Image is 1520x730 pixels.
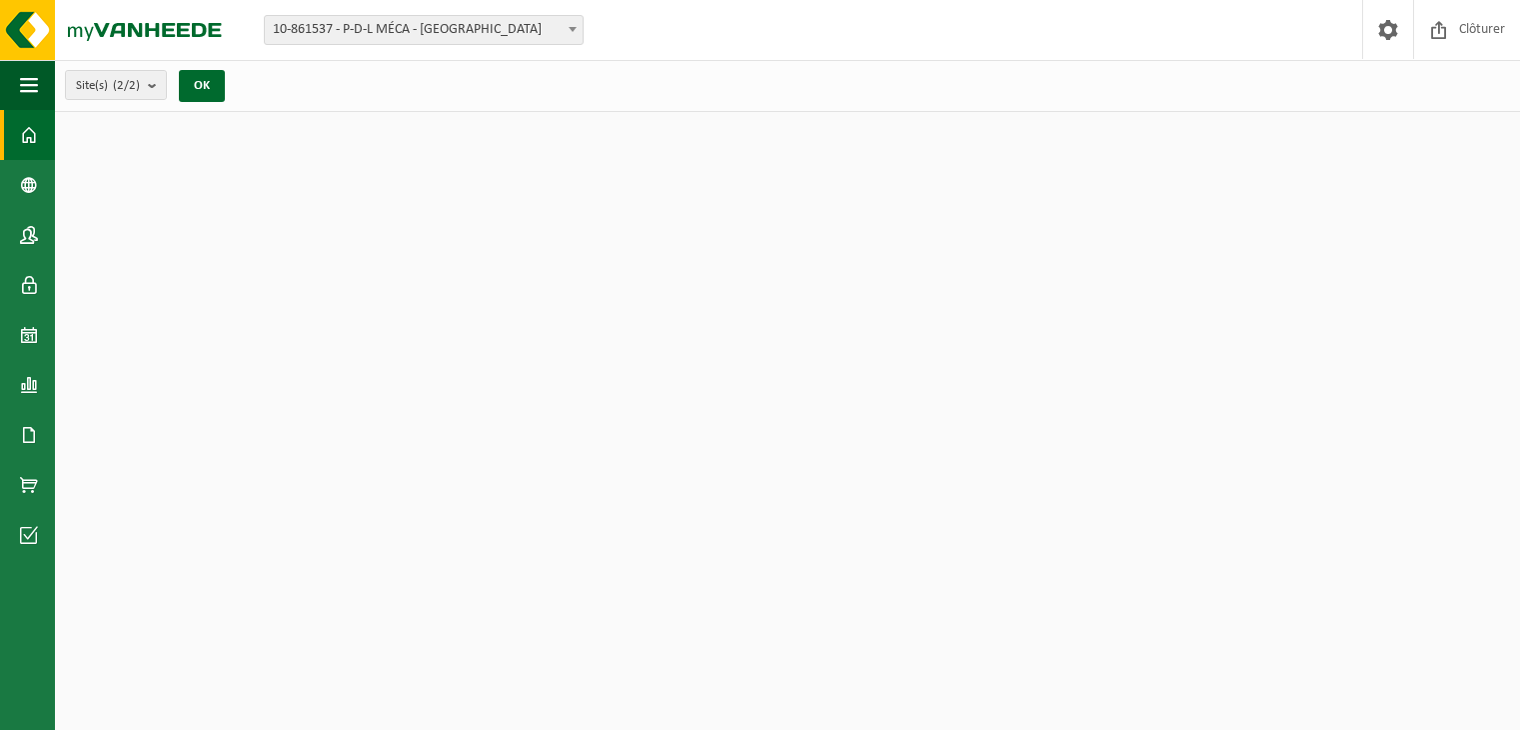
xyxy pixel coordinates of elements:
[113,79,140,92] count: (2/2)
[265,16,583,44] span: 10-861537 - P-D-L MÉCA - FOSSES-LA-VILLE
[65,70,167,100] button: Site(s)(2/2)
[179,70,225,102] button: OK
[76,71,140,101] span: Site(s)
[264,15,584,45] span: 10-861537 - P-D-L MÉCA - FOSSES-LA-VILLE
